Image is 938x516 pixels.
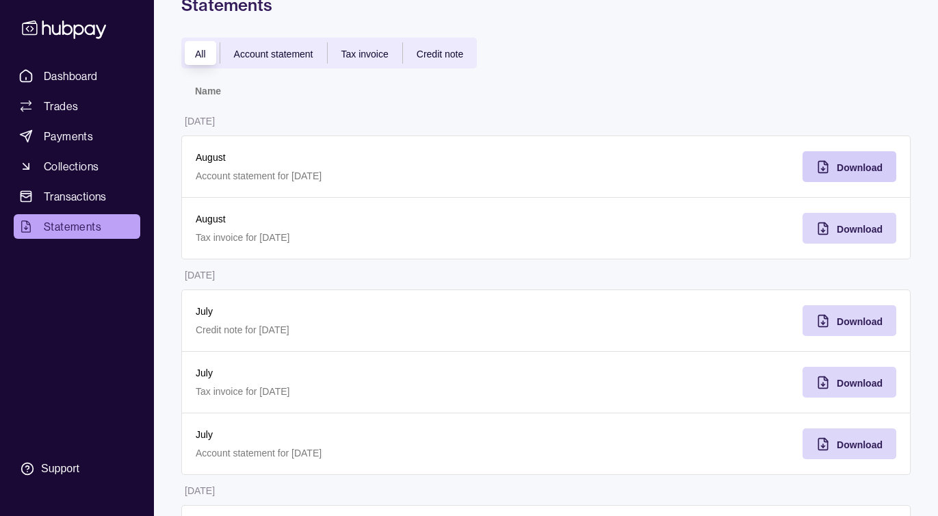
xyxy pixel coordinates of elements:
a: Payments [14,124,140,149]
a: Dashboard [14,64,140,88]
button: Download [803,367,896,398]
span: Tax invoice [341,49,389,60]
span: Download [837,378,883,389]
p: Tax invoice for [DATE] [196,384,532,399]
a: Support [14,454,140,483]
p: August [196,211,532,227]
p: [DATE] [185,485,215,496]
button: Download [803,213,896,244]
p: Tax invoice for [DATE] [196,230,532,245]
span: Statements [44,218,101,235]
span: Account statement [234,49,313,60]
span: Credit note [417,49,463,60]
a: Statements [14,214,140,239]
span: Transactions [44,188,107,205]
p: July [196,365,532,380]
span: Download [837,439,883,450]
p: August [196,150,532,165]
p: Name [195,86,221,96]
span: Download [837,316,883,327]
div: documentTypes [181,38,477,68]
p: July [196,304,532,319]
span: Download [837,162,883,173]
button: Download [803,428,896,459]
p: [DATE] [185,116,215,127]
a: Collections [14,154,140,179]
a: Trades [14,94,140,118]
p: Account statement for [DATE] [196,168,532,183]
div: Support [41,461,79,476]
span: Dashboard [44,68,98,84]
p: Account statement for [DATE] [196,446,532,461]
p: Credit note for [DATE] [196,322,532,337]
button: Download [803,151,896,182]
span: Download [837,224,883,235]
button: Download [803,305,896,336]
a: Transactions [14,184,140,209]
p: July [196,427,532,442]
span: Collections [44,158,99,175]
span: All [195,49,206,60]
span: Payments [44,128,93,144]
span: Trades [44,98,78,114]
p: [DATE] [185,270,215,281]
